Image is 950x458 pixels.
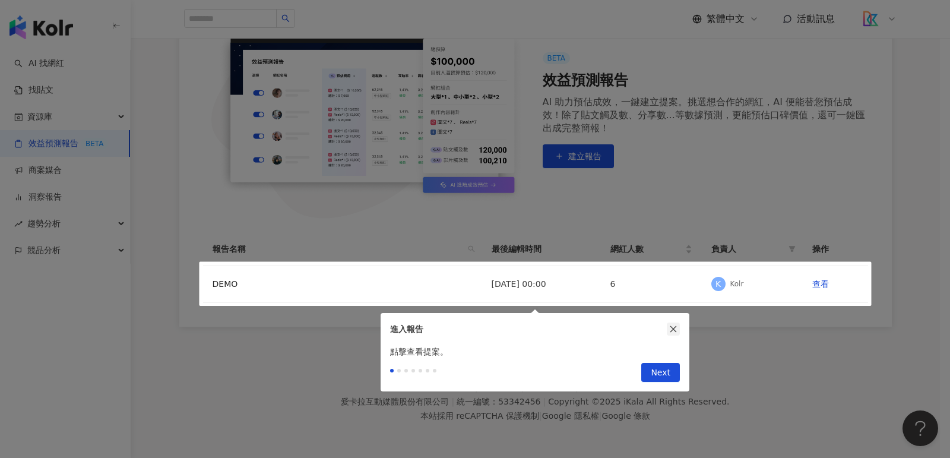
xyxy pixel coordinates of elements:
div: 進入報告 [390,323,667,336]
button: close [667,323,680,336]
span: close [669,325,677,333]
div: 點擊查看提案。 [381,345,689,358]
button: Next [641,363,680,382]
span: Next [651,364,670,383]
